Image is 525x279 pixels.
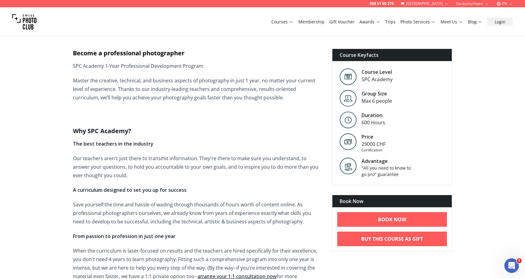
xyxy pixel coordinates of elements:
p: Our teachers aren't just there to transmit information. They're there to make sure you understand... [73,154,322,180]
button: Awards [357,18,383,26]
img: Level [340,68,357,85]
img: Swiss photo club [12,10,36,34]
a: Gift Voucher [329,19,355,25]
div: Price [362,133,386,140]
button: Meet Us [438,18,465,26]
a: BOOK NOW [337,212,447,227]
a: Meet Us [441,19,463,25]
button: Login [487,18,513,26]
a: Trips [385,19,396,25]
img: Price [340,133,357,150]
img: Level [340,90,357,107]
div: Certification [362,148,386,153]
div: Course Keyfacts [332,49,452,61]
a: Blog [468,19,482,25]
div: Book Now [332,195,452,207]
strong: Become a professional photographer [73,49,184,57]
iframe: Intercom live chat [504,258,519,273]
strong: A curriculum designed to set you up for success [73,187,187,193]
strong: From passion to profession in just one year [73,233,176,239]
div: Advantage [362,157,413,165]
b: Buy This Course As Gift [361,235,423,243]
button: Gift Voucher [327,18,357,26]
div: Group Size [362,90,392,97]
button: Membership [296,18,327,26]
p: SPC Academy 1-Year Professional Development Program [73,62,322,70]
span: 5 [517,258,522,263]
button: Blog [465,18,485,26]
p: Master the creative, technical, and business aspects of photography in just 1 year, no matter you... [73,76,322,102]
a: Buy This Course As Gift [337,232,447,246]
button: Courses [269,18,296,26]
div: 29000 CHF [362,140,386,148]
strong: Why SPC Academy? [73,127,131,135]
a: Membership [298,19,324,25]
a: Photo Services [400,19,436,25]
div: Max 6 people [362,97,392,105]
div: "All you need to know to go pro" guarantee [362,165,413,177]
b: BOOK NOW [378,216,406,223]
a: Awards [359,19,380,25]
button: Trips [383,18,398,26]
a: Courses [271,19,293,25]
img: Advantage [340,157,357,174]
div: Duration [362,112,385,119]
div: SPC Academy [362,76,393,83]
p: Save yourself the time and hassle of wading through thousands of hours worth of content online. A... [73,200,322,226]
a: 058 51 00 270 [370,1,394,6]
img: Level [340,112,357,128]
strong: The best teachers in the industry [73,140,153,147]
div: 600 Hours [362,119,385,126]
button: Photo Services [398,18,438,26]
div: Course Level [362,68,393,76]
